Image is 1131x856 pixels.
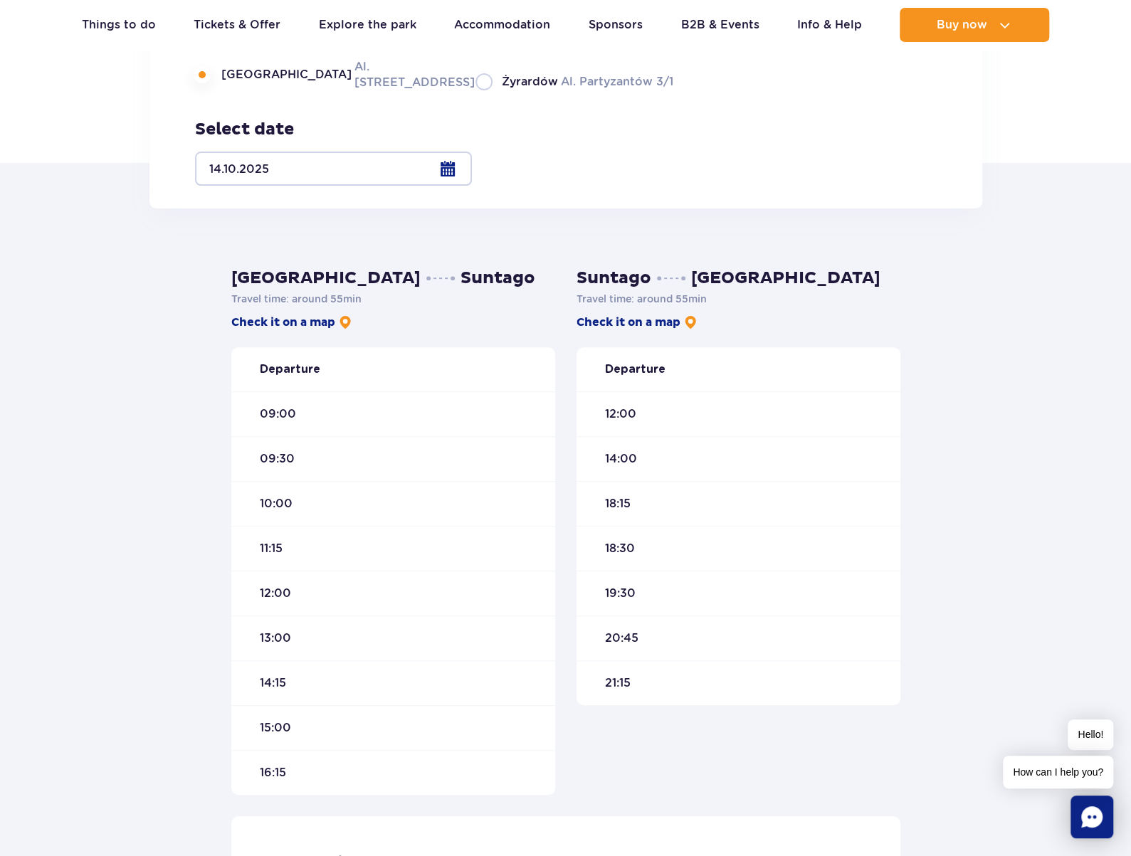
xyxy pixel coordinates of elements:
[1068,719,1113,750] span: Hello!
[577,268,900,289] h3: Suntago [GEOGRAPHIC_DATA]
[231,268,555,289] h3: [GEOGRAPHIC_DATA] Suntago
[319,8,416,42] a: Explore the park
[260,765,286,781] span: 16:15
[605,406,636,422] span: 12:00
[195,119,472,140] h3: Select date
[260,361,320,377] strong: Departure
[260,675,286,691] span: 14:15
[1070,796,1113,838] div: Chat
[195,58,458,90] label: Al. [STREET_ADDRESS]
[82,8,156,42] a: Things to do
[683,315,698,329] img: pin-yellow.6f239d18.svg
[605,586,636,601] span: 19:30
[797,8,862,42] a: Info & Help
[454,8,550,42] a: Accommodation
[194,8,280,42] a: Tickets & Offer
[605,496,631,512] span: 18:15
[605,361,666,377] strong: Departure
[577,292,900,306] p: Travel time :
[937,19,987,31] span: Buy now
[589,8,643,42] a: Sponsors
[260,496,293,512] span: 10:00
[260,586,291,601] span: 12:00
[680,8,759,42] a: B2B & Events
[338,315,352,329] img: pin-yellow.6f239d18.svg
[292,293,362,305] span: around 55 min
[260,541,283,556] span: 11:15
[260,406,296,422] span: 09:00
[605,675,631,691] span: 21:15
[1003,756,1113,788] span: How can I help you?
[260,720,291,736] span: 15:00
[475,73,673,90] label: Al. Partyzantów 3/1
[637,293,707,305] span: around 55 min
[605,451,637,467] span: 14:00
[577,315,698,330] a: Check it on a map
[900,8,1049,42] button: Buy now
[605,541,635,556] span: 18:30
[657,276,685,280] img: dots.7b10e353.svg
[605,630,638,646] span: 20:45
[260,630,291,646] span: 13:00
[502,74,558,90] span: Żyrardów
[260,451,295,467] span: 09:30
[426,276,455,280] img: dots.7b10e353.svg
[231,292,555,306] p: Travel time :
[221,67,352,83] span: [GEOGRAPHIC_DATA]
[231,315,352,330] a: Check it on a map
